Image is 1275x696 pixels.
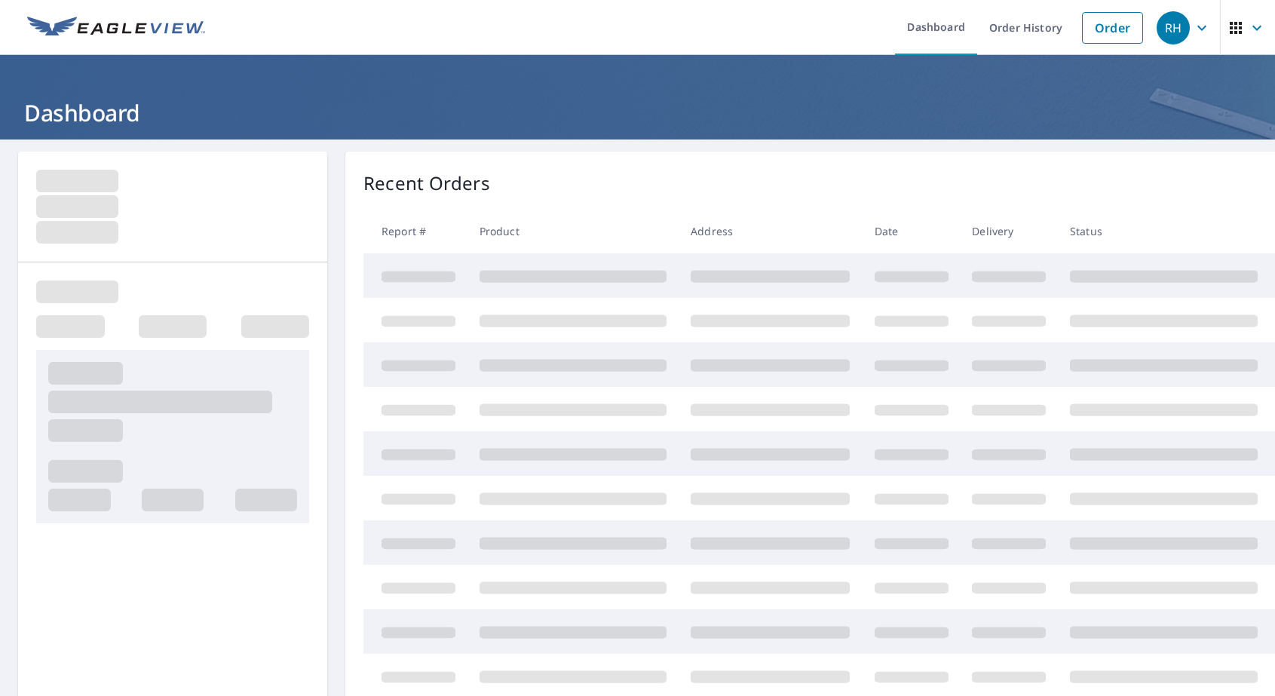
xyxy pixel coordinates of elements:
[467,209,679,253] th: Product
[1058,209,1270,253] th: Status
[863,209,961,253] th: Date
[679,209,862,253] th: Address
[363,170,490,197] p: Recent Orders
[27,17,205,39] img: EV Logo
[1082,12,1143,44] a: Order
[363,209,467,253] th: Report #
[18,97,1257,128] h1: Dashboard
[960,209,1058,253] th: Delivery
[1157,11,1190,44] div: RH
